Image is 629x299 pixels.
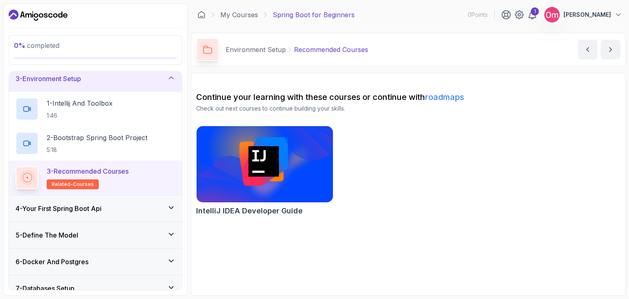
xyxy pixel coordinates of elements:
p: 1:46 [47,111,113,120]
img: user profile image [544,7,560,23]
button: previous content [578,40,597,59]
h3: 6 - Docker And Postgres [16,257,88,267]
h2: Continue your learning with these courses or continue with [196,91,620,103]
div: 1 [531,7,539,16]
button: user profile image[PERSON_NAME] [544,7,622,23]
button: 3-Environment Setup [9,66,182,92]
h2: IntelliJ IDEA Developer Guide [196,205,303,217]
a: Dashboard [197,11,206,19]
h3: 5 - Define The Model [16,230,78,240]
p: Recommended Courses [294,45,368,54]
button: 2-Bootstrap Spring Boot Project5:18 [16,132,175,155]
h3: 4 - Your First Spring Boot Api [16,204,102,213]
button: 6-Docker And Postgres [9,249,182,275]
img: IntelliJ IDEA Developer Guide card [193,124,336,204]
h3: 3 - Environment Setup [16,74,81,84]
span: completed [14,41,59,50]
a: IntelliJ IDEA Developer Guide cardIntelliJ IDEA Developer Guide [196,126,333,217]
button: 1-Intellij And Toolbox1:46 [16,97,175,120]
button: next content [601,40,620,59]
p: Check out next courses to continue building your skills. [196,104,620,113]
p: 5:18 [47,146,147,154]
p: 0 Points [468,11,488,19]
p: Environment Setup [226,45,286,54]
p: Spring Boot for Beginners [273,10,355,20]
button: 5-Define The Model [9,222,182,248]
p: 2 - Bootstrap Spring Boot Project [47,133,147,143]
span: 0 % [14,41,25,50]
h3: 7 - Databases Setup [16,283,75,293]
p: 1 - Intellij And Toolbox [47,98,113,108]
p: [PERSON_NAME] [563,11,611,19]
a: roadmaps [425,92,464,102]
a: 1 [527,10,537,20]
p: 3 - Recommended Courses [47,166,129,176]
span: related-courses [52,181,94,188]
a: Dashboard [9,9,68,22]
button: 4-Your First Spring Boot Api [9,195,182,222]
button: 3-Recommended Coursesrelated-courses [16,166,175,189]
a: My Courses [220,10,258,20]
